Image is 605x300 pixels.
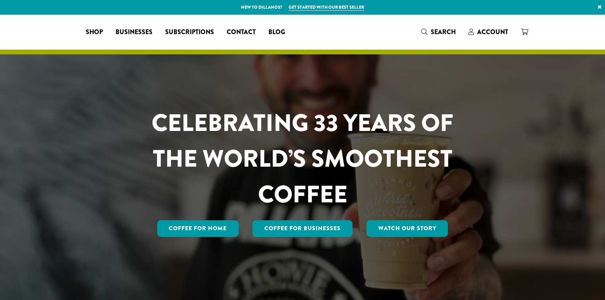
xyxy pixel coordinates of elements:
[157,220,239,237] a: Coffee for Home
[165,27,214,37] span: Subscriptions
[415,25,462,38] a: Search
[86,27,103,37] span: Shop
[366,220,448,237] a: Watch Our Story
[268,27,285,37] span: Blog
[289,4,364,11] a: Get started with our best seller
[431,27,456,37] span: Search
[79,26,109,38] a: Shop
[252,220,353,237] a: Coffee For Businesses
[477,27,508,37] span: Account
[227,27,256,37] span: Contact
[116,27,152,37] span: Businesses
[128,105,477,212] h1: CELEBRATING 33 YEARS OF THE WORLD’S SMOOTHEST COFFEE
